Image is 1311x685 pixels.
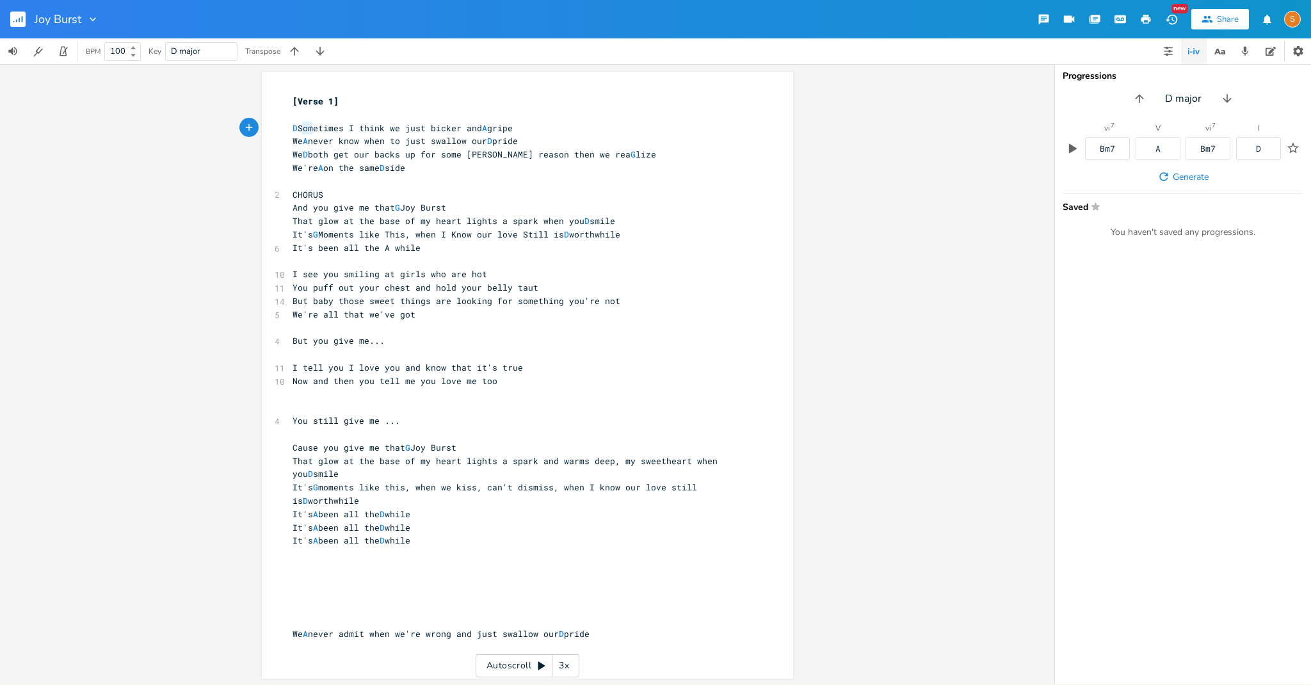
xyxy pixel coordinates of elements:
span: But baby those sweet things are looking for something you're not [293,295,620,307]
button: Share [1191,9,1249,29]
span: G [405,442,410,453]
div: D [1256,145,1261,153]
span: D [584,215,590,227]
div: I [1258,124,1260,132]
span: CHORUS [293,189,323,200]
span: A [313,508,318,520]
span: D [380,535,385,546]
div: 3x [552,654,575,677]
span: It's been all the A while [293,242,421,254]
span: D [293,122,298,134]
span: We never admit when we're wrong and just swallow our pride [293,628,590,640]
span: You still give me ... [293,415,400,426]
span: It's Moments like This, when I Know our love Still is worthwhile [293,229,620,240]
div: Progressions [1063,72,1303,81]
span: G [631,149,636,160]
span: D [487,135,492,147]
div: New [1171,4,1188,13]
span: [Verse 1] [293,95,339,107]
div: vi [1205,124,1211,132]
span: It's been all the while [293,508,410,520]
div: vi [1104,124,1110,132]
span: We never know when to just swallow our pride [293,135,518,147]
span: That glow at the base of my heart lights a spark and warms deep, my sweetheart when you smile [293,455,723,480]
div: BPM [86,48,101,55]
div: A [1155,145,1161,153]
span: D [564,229,569,240]
span: And you give me that Joy Burst [293,202,446,213]
span: D [380,508,385,520]
div: V [1155,124,1161,132]
span: Cause you give me that Joy Burst [293,442,456,453]
button: Generate [1152,165,1214,188]
span: I see you smiling at girls who are hot [293,268,487,280]
div: Bm7 [1200,145,1216,153]
span: G [395,202,400,213]
span: A [313,522,318,533]
span: It's been all the while [293,535,410,546]
button: S [1284,4,1301,34]
div: Transpose [245,47,280,55]
div: Bm7 [1100,145,1115,153]
span: Generate [1173,171,1209,183]
div: Key [149,47,161,55]
sup: 7 [1212,122,1216,129]
span: A [303,135,308,147]
span: We both get our backs up for some [PERSON_NAME] reason then we rea lize [293,149,656,160]
span: D [380,522,385,533]
div: Shelleroodle [1284,11,1301,28]
span: We're all that we've got [293,309,415,320]
span: It's been all the while [293,522,410,533]
div: You haven't saved any progressions. [1063,227,1303,238]
span: D [380,162,385,173]
span: A [313,535,318,546]
span: Now and then you tell me you love me too [293,375,497,387]
span: A [318,162,323,173]
div: Share [1217,13,1239,25]
button: New [1159,8,1184,31]
span: That glow at the base of my heart lights a spark when you smile [293,215,615,227]
span: D [303,495,308,506]
sup: 7 [1111,122,1114,129]
div: Autoscroll [476,654,579,677]
span: We're on the same side [293,162,405,173]
span: You puff out your chest and hold your belly taut [293,282,538,293]
span: A [482,122,487,134]
span: But you give me... [293,335,385,346]
span: Sometimes I think we just bicker and gripe [293,122,513,134]
span: Joy Burst [35,13,81,25]
span: D [308,468,313,479]
span: I tell you I love you and know that it's true [293,362,523,373]
span: Saved [1063,202,1296,211]
span: G [313,481,318,493]
span: D major [1165,92,1202,106]
span: D [559,628,564,640]
span: D [303,149,308,160]
span: G [313,229,318,240]
span: It's moments like this, when we kiss, can't dismiss, when I know our love still is worthwhile [293,481,702,506]
span: A [303,628,308,640]
span: D major [171,45,200,57]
